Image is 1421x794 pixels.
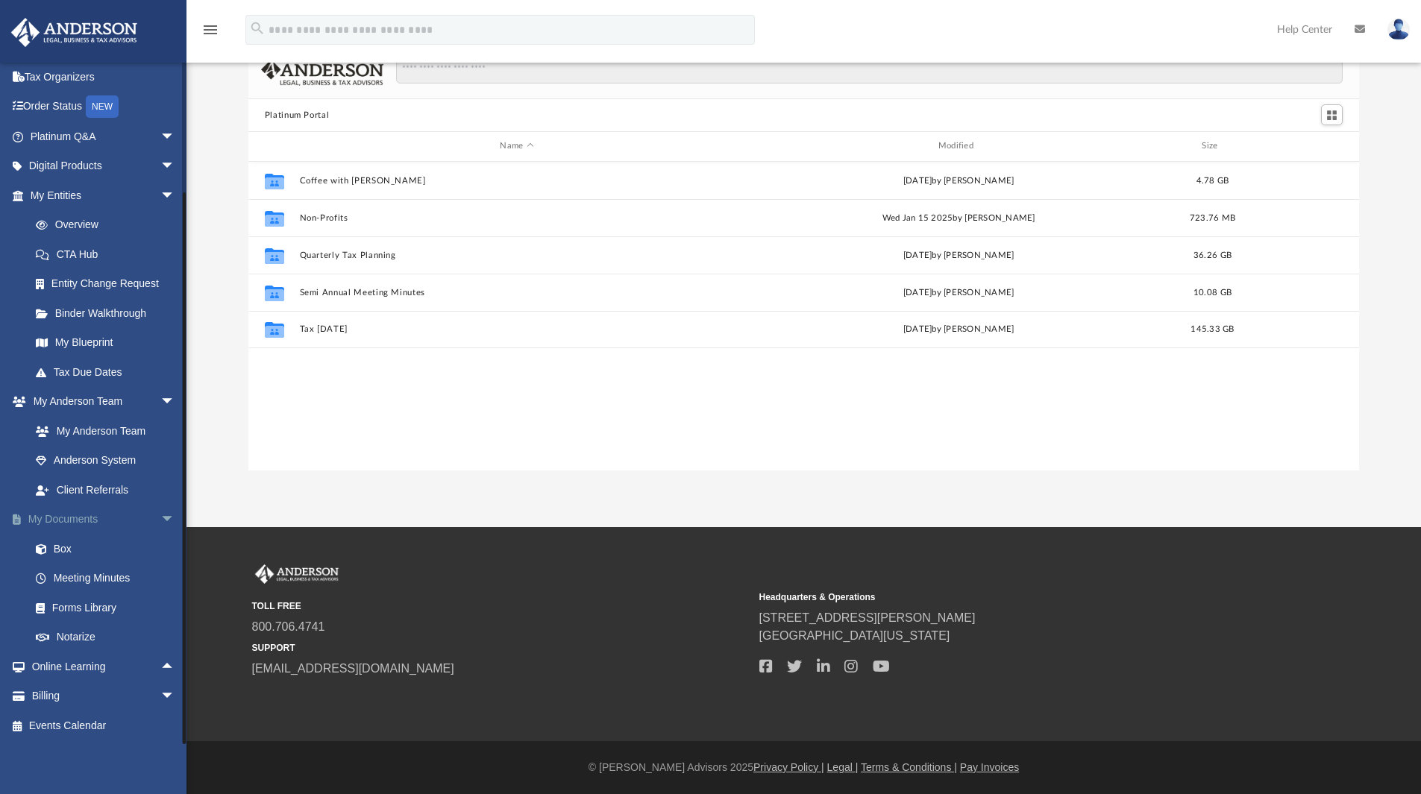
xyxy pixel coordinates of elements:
[10,710,198,740] a: Events Calendar
[21,416,183,446] a: My Anderson Team
[741,211,1176,224] div: Wed Jan 15 2025 by [PERSON_NAME]
[759,611,976,624] a: [STREET_ADDRESS][PERSON_NAME]
[265,109,330,122] button: Platinum Portal
[741,286,1176,299] div: [DATE] by [PERSON_NAME]
[252,620,325,633] a: 800.706.4741
[1196,176,1229,184] span: 4.78 GB
[759,590,1256,604] small: Headquarters & Operations
[249,20,266,37] i: search
[252,599,749,613] small: TOLL FREE
[10,151,198,181] a: Digital Productsarrow_drop_down
[160,652,190,682] span: arrow_drop_up
[255,139,292,153] div: id
[21,593,190,623] a: Forms Library
[741,139,1176,153] div: Modified
[186,760,1421,775] div: © [PERSON_NAME] Advisors 2025
[21,475,190,505] a: Client Referrals
[252,564,342,584] img: Anderson Advisors Platinum Portal
[21,239,198,269] a: CTA Hub
[299,324,734,334] button: Tax [DATE]
[201,28,219,39] a: menu
[741,248,1176,262] div: [DATE] by [PERSON_NAME]
[160,122,190,152] span: arrow_drop_down
[10,681,198,711] a: Billingarrow_drop_down
[753,761,824,773] a: Privacy Policy |
[21,564,198,593] a: Meeting Minutes
[201,21,219,39] i: menu
[160,505,190,535] span: arrow_drop_down
[10,652,190,681] a: Online Learningarrow_drop_up
[298,139,734,153] div: Name
[299,213,734,223] button: Non-Profits
[10,180,198,210] a: My Entitiesarrow_drop_down
[1182,139,1242,153] div: Size
[21,210,198,240] a: Overview
[10,505,198,535] a: My Documentsarrow_drop_down
[1191,325,1234,333] span: 145.33 GB
[10,92,198,122] a: Order StatusNEW
[252,641,749,655] small: SUPPORT
[160,681,190,712] span: arrow_drop_down
[960,761,1019,773] a: Pay Invoices
[160,151,190,182] span: arrow_drop_down
[21,534,190,564] a: Box
[10,122,198,151] a: Platinum Q&Aarrow_drop_down
[10,387,190,417] a: My Anderson Teamarrow_drop_down
[21,446,190,476] a: Anderson System
[252,662,454,675] a: [EMAIL_ADDRESS][DOMAIN_NAME]
[759,629,950,642] a: [GEOGRAPHIC_DATA][US_STATE]
[1193,288,1232,296] span: 10.08 GB
[1321,104,1343,125] button: Switch to Grid View
[1190,213,1235,221] span: 723.76 MB
[21,357,198,387] a: Tax Due Dates
[1193,251,1232,259] span: 36.26 GB
[21,328,190,358] a: My Blueprint
[827,761,859,773] a: Legal |
[396,55,1343,84] input: Search files and folders
[1387,19,1410,40] img: User Pic
[7,18,142,47] img: Anderson Advisors Platinum Portal
[1249,139,1353,153] div: id
[21,269,198,299] a: Entity Change Request
[21,623,198,652] a: Notarize
[299,176,734,186] button: Coffee with [PERSON_NAME]
[741,174,1176,187] div: [DATE] by [PERSON_NAME]
[21,298,198,328] a: Binder Walkthrough
[741,323,1176,336] div: [DATE] by [PERSON_NAME]
[299,288,734,297] button: Semi Annual Meeting Minutes
[160,180,190,211] span: arrow_drop_down
[299,251,734,260] button: Quarterly Tax Planning
[160,387,190,418] span: arrow_drop_down
[86,95,119,118] div: NEW
[248,162,1360,470] div: grid
[861,761,957,773] a: Terms & Conditions |
[10,62,198,92] a: Tax Organizers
